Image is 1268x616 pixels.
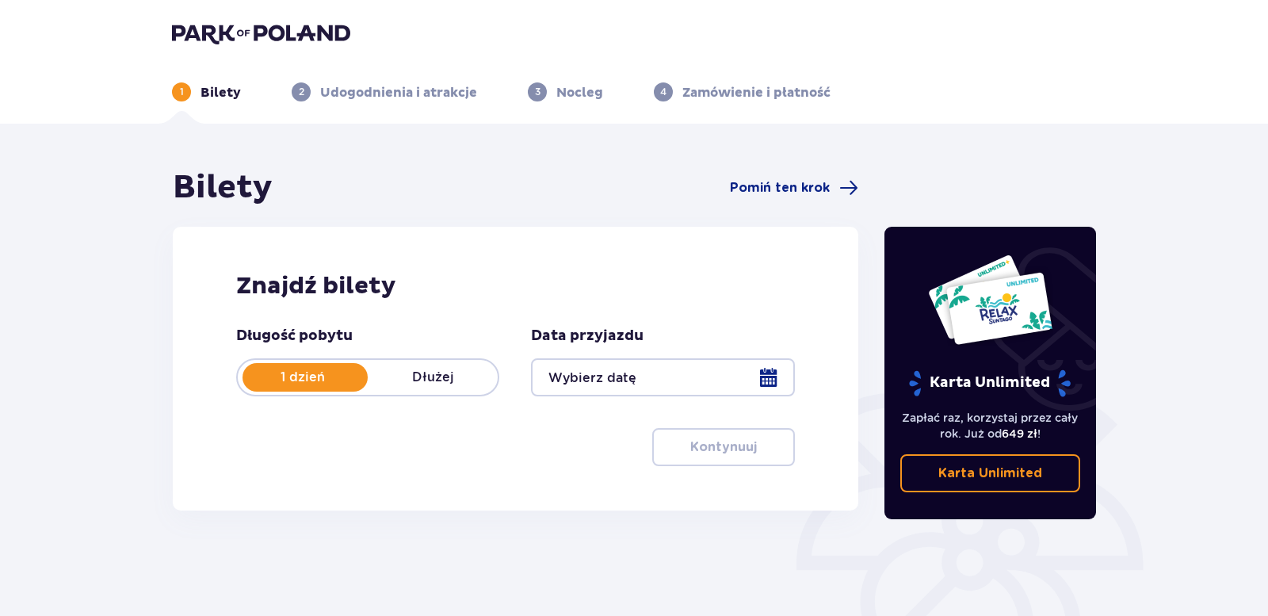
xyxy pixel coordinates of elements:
[172,82,241,101] div: 1Bilety
[682,84,831,101] p: Zamówienie i płatność
[535,85,540,99] p: 3
[690,438,757,456] p: Kontynuuj
[172,22,350,44] img: Park of Poland logo
[180,85,184,99] p: 1
[927,254,1053,346] img: Dwie karty całoroczne do Suntago z napisem 'UNLIMITED RELAX', na białym tle z tropikalnymi liśćmi...
[900,454,1081,492] a: Karta Unlimited
[299,85,304,99] p: 2
[368,369,498,386] p: Dłużej
[531,327,644,346] p: Data przyjazdu
[660,85,666,99] p: 4
[173,168,273,208] h1: Bilety
[730,178,858,197] a: Pomiń ten krok
[236,271,795,301] h2: Znajdź bilety
[938,465,1042,482] p: Karta Unlimited
[730,179,830,197] span: Pomiń ten krok
[201,84,241,101] p: Bilety
[238,369,368,386] p: 1 dzień
[528,82,603,101] div: 3Nocleg
[900,410,1081,442] p: Zapłać raz, korzystaj przez cały rok. Już od !
[236,327,353,346] p: Długość pobytu
[654,82,831,101] div: 4Zamówienie i płatność
[556,84,603,101] p: Nocleg
[652,428,795,466] button: Kontynuuj
[1002,427,1037,440] span: 649 zł
[907,369,1072,397] p: Karta Unlimited
[320,84,477,101] p: Udogodnienia i atrakcje
[292,82,477,101] div: 2Udogodnienia i atrakcje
